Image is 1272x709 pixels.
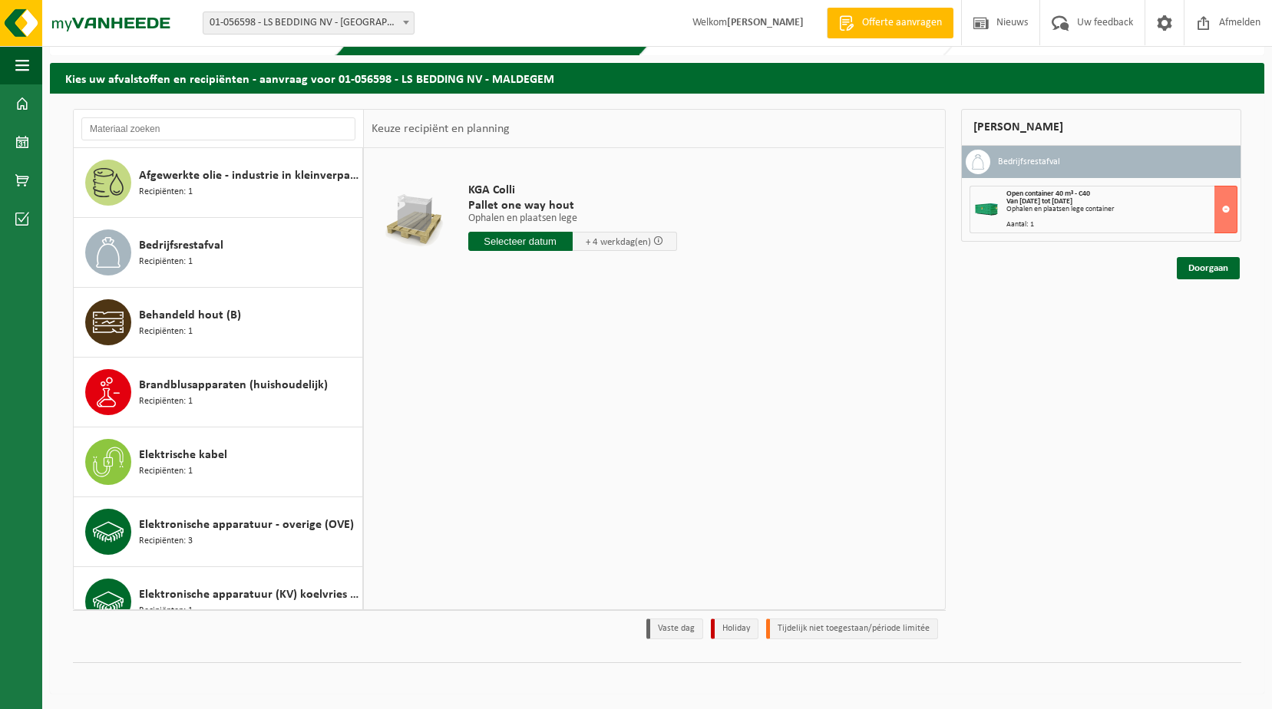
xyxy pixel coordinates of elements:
[586,237,651,247] span: + 4 werkdag(en)
[766,618,938,639] li: Tijdelijk niet toegestaan/période limitée
[50,63,1264,93] h2: Kies uw afvalstoffen en recipiënten - aanvraag voor 01-056598 - LS BEDDING NV - MALDEGEM
[139,185,193,200] span: Recipiënten: 1
[139,236,223,255] span: Bedrijfsrestafval
[139,255,193,269] span: Recipiënten: 1
[74,218,363,288] button: Bedrijfsrestafval Recipiënten: 1
[74,567,363,637] button: Elektronische apparatuur (KV) koelvries (huishoudelijk) Recipiënten: 1
[139,306,241,325] span: Behandeld hout (B)
[139,376,328,394] span: Brandblusapparaten (huishoudelijk)
[468,213,677,224] p: Ophalen en plaatsen lege
[1006,221,1237,229] div: Aantal: 1
[468,183,677,198] span: KGA Colli
[646,618,703,639] li: Vaste dag
[1006,197,1072,206] strong: Van [DATE] tot [DATE]
[139,516,354,534] span: Elektronische apparatuur - overige (OVE)
[139,446,227,464] span: Elektrische kabel
[81,117,355,140] input: Materiaal zoeken
[139,585,358,604] span: Elektronische apparatuur (KV) koelvries (huishoudelijk)
[139,325,193,339] span: Recipiënten: 1
[727,17,804,28] strong: [PERSON_NAME]
[139,534,193,549] span: Recipiënten: 3
[139,464,193,479] span: Recipiënten: 1
[364,110,517,148] div: Keuze recipiënt en planning
[203,12,415,35] span: 01-056598 - LS BEDDING NV - MALDEGEM
[74,148,363,218] button: Afgewerkte olie - industrie in kleinverpakking Recipiënten: 1
[1006,190,1090,198] span: Open container 40 m³ - C40
[961,109,1242,146] div: [PERSON_NAME]
[468,232,573,251] input: Selecteer datum
[74,427,363,497] button: Elektrische kabel Recipiënten: 1
[1006,206,1237,213] div: Ophalen en plaatsen lege container
[858,15,946,31] span: Offerte aanvragen
[139,394,193,409] span: Recipiënten: 1
[74,288,363,358] button: Behandeld hout (B) Recipiënten: 1
[203,12,414,34] span: 01-056598 - LS BEDDING NV - MALDEGEM
[468,198,677,213] span: Pallet one way hout
[998,150,1060,174] h3: Bedrijfsrestafval
[1177,257,1240,279] a: Doorgaan
[74,358,363,427] button: Brandblusapparaten (huishoudelijk) Recipiënten: 1
[139,604,193,618] span: Recipiënten: 1
[827,8,953,38] a: Offerte aanvragen
[139,167,358,185] span: Afgewerkte olie - industrie in kleinverpakking
[711,618,758,639] li: Holiday
[74,497,363,567] button: Elektronische apparatuur - overige (OVE) Recipiënten: 3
